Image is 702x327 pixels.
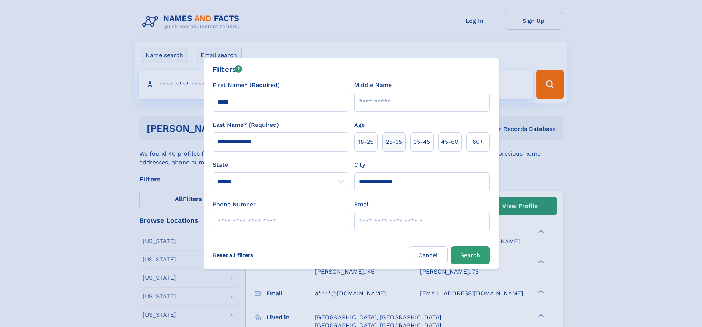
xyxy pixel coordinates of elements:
[354,121,365,129] label: Age
[213,121,279,129] label: Last Name* (Required)
[413,138,430,146] span: 35‑45
[354,81,392,90] label: Middle Name
[354,200,370,209] label: Email
[213,200,256,209] label: Phone Number
[213,64,242,75] div: Filters
[386,138,402,146] span: 25‑35
[213,160,348,169] label: State
[354,160,365,169] label: City
[441,138,458,146] span: 45‑60
[451,246,490,264] button: Search
[409,246,448,264] label: Cancel
[208,246,258,264] label: Reset all filters
[472,138,483,146] span: 60+
[213,81,280,90] label: First Name* (Required)
[358,138,373,146] span: 18‑25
